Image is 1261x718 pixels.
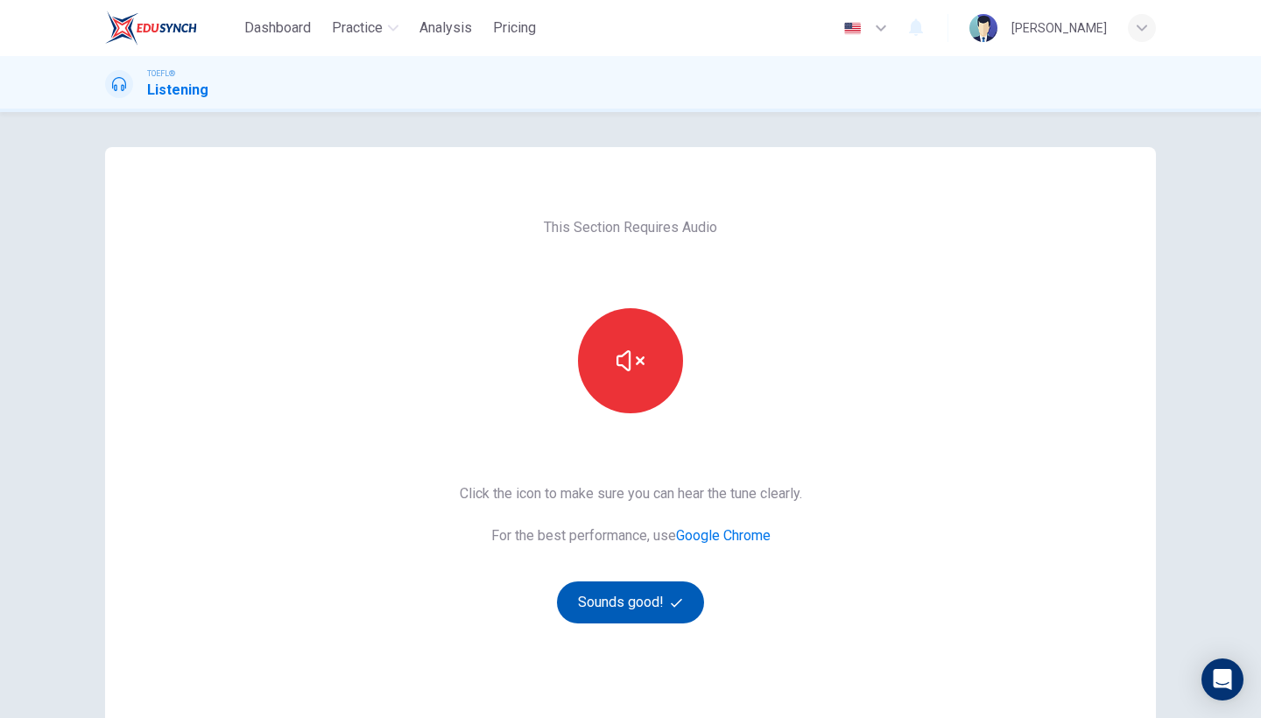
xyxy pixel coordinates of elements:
[105,11,237,46] a: EduSynch logo
[1201,658,1243,700] div: Open Intercom Messenger
[147,67,175,80] span: TOEFL®
[493,18,536,39] span: Pricing
[419,18,472,39] span: Analysis
[969,14,997,42] img: Profile picture
[244,18,311,39] span: Dashboard
[486,12,543,44] button: Pricing
[332,18,383,39] span: Practice
[1011,18,1107,39] div: [PERSON_NAME]
[105,11,197,46] img: EduSynch logo
[147,80,208,101] h1: Listening
[544,217,717,238] span: This Section Requires Audio
[325,12,405,44] button: Practice
[460,483,802,504] span: Click the icon to make sure you can hear the tune clearly.
[557,581,704,623] button: Sounds good!
[412,12,479,44] button: Analysis
[237,12,318,44] button: Dashboard
[460,525,802,546] span: For the best performance, use
[842,22,863,35] img: en
[676,527,771,544] a: Google Chrome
